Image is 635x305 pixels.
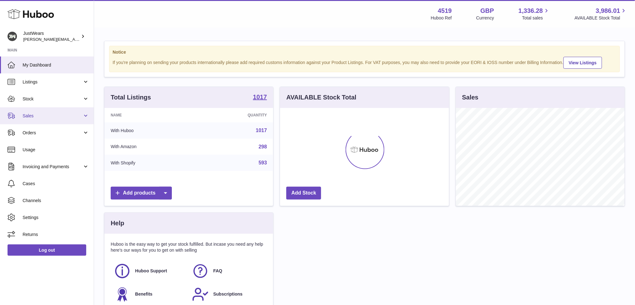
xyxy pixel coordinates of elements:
[111,219,124,227] h3: Help
[480,7,494,15] strong: GBP
[114,263,186,280] a: Huboo Support
[113,56,616,69] div: If you're planning on sending your products internationally please add required customs informati...
[23,181,89,187] span: Cases
[23,30,80,42] div: JustWears
[104,155,197,171] td: With Shopify
[286,187,321,200] a: Add Stock
[8,244,86,256] a: Log out
[197,108,273,122] th: Quantity
[23,198,89,204] span: Channels
[213,268,222,274] span: FAQ
[114,286,186,303] a: Benefits
[259,144,267,149] a: 298
[111,187,172,200] a: Add products
[104,122,197,139] td: With Huboo
[519,7,543,15] span: 1,336.28
[192,286,264,303] a: Subscriptions
[113,49,616,55] strong: Notice
[259,160,267,165] a: 593
[213,291,242,297] span: Subscriptions
[23,232,89,238] span: Returns
[23,37,126,42] span: [PERSON_NAME][EMAIL_ADDRESS][DOMAIN_NAME]
[23,147,89,153] span: Usage
[23,113,82,119] span: Sales
[8,32,17,41] img: josh@just-wears.com
[431,15,452,21] div: Huboo Ref
[286,93,356,102] h3: AVAILABLE Stock Total
[111,241,267,253] p: Huboo is the easy way to get your stock fulfilled. But incase you need any help here's our ways f...
[23,96,82,102] span: Stock
[519,7,550,21] a: 1,336.28 Total sales
[23,215,89,221] span: Settings
[23,164,82,170] span: Invoicing and Payments
[462,93,479,102] h3: Sales
[253,94,267,100] strong: 1017
[596,7,620,15] span: 3,986.01
[574,15,627,21] span: AVAILABLE Stock Total
[111,93,151,102] h3: Total Listings
[574,7,627,21] a: 3,986.01 AVAILABLE Stock Total
[438,7,452,15] strong: 4519
[104,139,197,155] td: With Amazon
[135,268,167,274] span: Huboo Support
[253,94,267,101] a: 1017
[23,130,82,136] span: Orders
[564,57,602,69] a: View Listings
[476,15,494,21] div: Currency
[23,62,89,68] span: My Dashboard
[135,291,152,297] span: Benefits
[256,128,267,133] a: 1017
[522,15,550,21] span: Total sales
[192,263,264,280] a: FAQ
[104,108,197,122] th: Name
[23,79,82,85] span: Listings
